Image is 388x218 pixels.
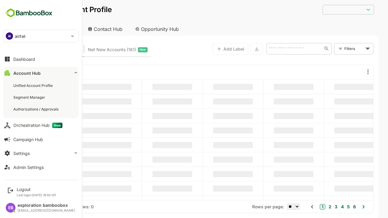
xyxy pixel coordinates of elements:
[13,83,54,88] div: Unified Account Profile
[10,22,59,36] div: Account Hub
[13,95,46,100] div: Segment Manager
[301,4,353,15] div: ​
[231,204,263,209] span: Rows per page:
[3,133,79,145] button: Campaign Hub
[306,203,310,210] button: 2
[3,67,79,79] button: Account Hub
[109,22,163,36] div: Opportunity Hub
[17,187,56,192] div: Logout
[3,147,79,159] button: Settings
[22,46,56,54] span: Known accounts you’ve identified to target - imported from CRM, Offline upload, or promoted from ...
[192,43,227,55] button: Add Label
[17,193,56,197] p: Last login: [DATE] 16:03 IST
[299,204,304,210] button: 1
[18,209,75,213] div: [EMAIL_ADDRESS][DOMAIN_NAME]
[229,43,242,55] button: Export the selected data as CSV
[119,46,125,54] span: New
[15,33,25,39] p: airtel
[52,123,62,128] span: New
[13,57,35,62] div: Dashboard
[318,203,323,210] button: 4
[3,119,79,131] button: Orchestration HubNew
[13,123,62,128] div: Orchestration Hub
[312,203,316,210] button: 3
[3,53,79,65] button: Dashboard
[3,7,54,19] img: BambooboxFullLogoMark.5f36c76dfaba33ec1ec1367b70bb1252.svg
[324,203,329,210] button: 5
[62,22,107,36] div: Contact Hub
[330,203,335,210] button: 6
[13,107,60,112] div: Authorizations / Approvals
[10,6,91,13] p: Unified Account Profile
[13,151,30,156] div: Settings
[13,71,41,76] div: Account Hub
[18,203,75,208] div: exploration bamboobox
[3,161,79,173] button: Admin Settings
[67,46,126,54] div: Newly surfaced ICP-fit accounts from Intent, Website, LinkedIn, and other engagement signals.
[323,42,352,55] div: Filters
[13,165,44,170] div: Admin Settings
[6,32,13,40] div: AI
[13,137,43,142] div: Campaign Hub
[3,30,79,42] div: AIairtel
[18,204,72,209] div: Total Rows: NaN | Rows: 0
[67,46,115,54] span: Net New Accounts ( 161 )
[323,45,343,52] div: Filters
[6,203,15,213] div: EB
